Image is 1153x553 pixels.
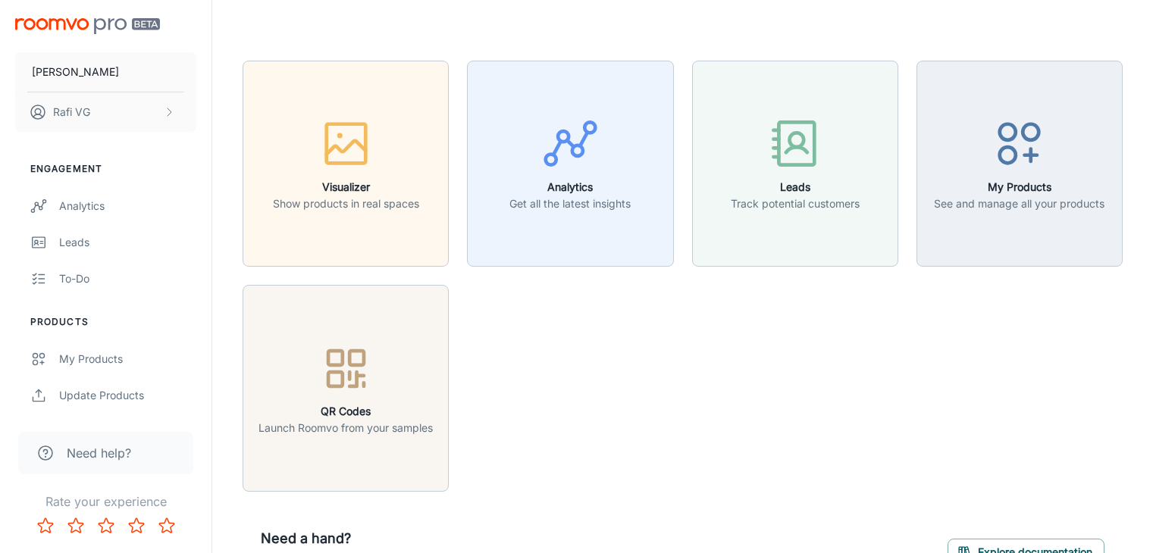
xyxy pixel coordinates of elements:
[67,444,131,462] span: Need help?
[934,179,1104,195] h6: My Products
[731,195,860,212] p: Track potential customers
[692,61,898,267] button: LeadsTrack potential customers
[243,380,449,395] a: QR CodesLaunch Roomvo from your samples
[273,179,419,195] h6: Visualizer
[243,285,449,491] button: QR CodesLaunch Roomvo from your samples
[261,528,676,549] h6: Need a hand?
[258,420,433,436] p: Launch Roomvo from your samples
[934,195,1104,212] p: See and manage all your products
[916,61,1123,267] button: My ProductsSee and manage all your products
[12,492,199,511] p: Rate your experience
[731,179,860,195] h6: Leads
[59,234,196,251] div: Leads
[59,387,196,404] div: Update Products
[15,92,196,132] button: Rafi VG
[467,155,673,170] a: AnalyticsGet all the latest insights
[121,511,152,541] button: Rate 4 star
[509,195,631,212] p: Get all the latest insights
[258,403,433,420] h6: QR Codes
[15,18,160,34] img: Roomvo PRO Beta
[30,511,61,541] button: Rate 1 star
[59,198,196,214] div: Analytics
[152,511,182,541] button: Rate 5 star
[273,195,419,212] p: Show products in real spaces
[61,511,91,541] button: Rate 2 star
[15,52,196,92] button: [PERSON_NAME]
[243,61,449,267] button: VisualizerShow products in real spaces
[53,104,90,120] p: Rafi VG
[59,270,196,287] div: To-do
[32,64,119,80] p: [PERSON_NAME]
[916,155,1123,170] a: My ProductsSee and manage all your products
[91,511,121,541] button: Rate 3 star
[59,351,196,367] div: My Products
[509,179,631,195] h6: Analytics
[692,155,898,170] a: LeadsTrack potential customers
[467,61,673,267] button: AnalyticsGet all the latest insights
